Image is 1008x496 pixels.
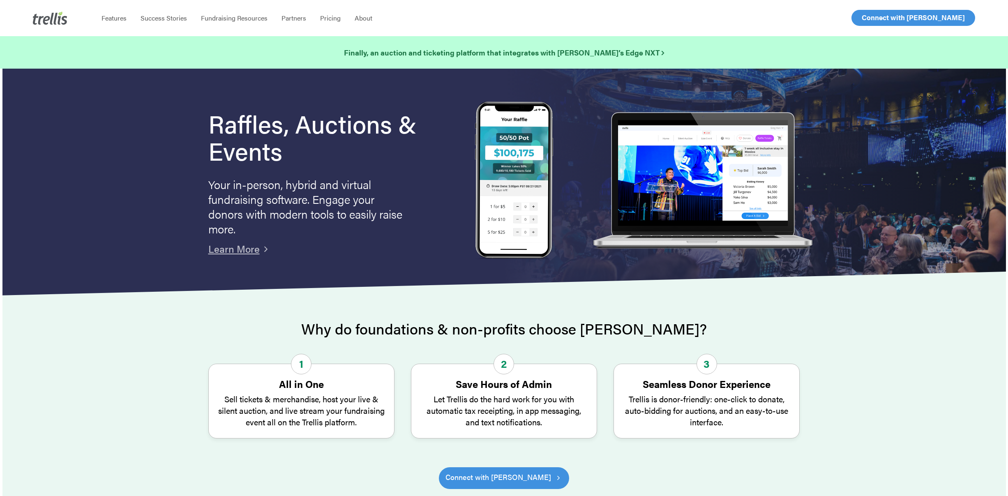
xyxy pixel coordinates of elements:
a: Pricing [313,14,348,22]
img: rafflelaptop_mac_optim.png [588,112,816,250]
span: Connect with [PERSON_NAME] [445,471,551,483]
span: About [355,13,372,23]
span: Connect with [PERSON_NAME] [862,12,965,22]
strong: Seamless Donor Experience [643,377,770,391]
p: Your in-person, hybrid and virtual fundraising software. Engage your donors with modern tools to ... [208,177,406,236]
strong: All in One [279,377,324,391]
span: 1 [291,354,311,374]
a: Connect with [PERSON_NAME] [439,467,569,489]
a: Connect with [PERSON_NAME] [851,10,975,26]
a: Success Stories [134,14,194,22]
a: About [348,14,379,22]
img: Trellis Raffles, Auctions and Event Fundraising [475,102,553,261]
a: Fundraising Resources [194,14,274,22]
img: Trellis [33,12,67,25]
p: Sell tickets & merchandise, host your live & silent auction, and live stream your fundraising eve... [217,393,386,428]
span: Fundraising Resources [201,13,268,23]
a: Learn More [208,242,260,256]
strong: Save Hours of Admin [456,377,552,391]
a: Features [95,14,134,22]
a: Partners [274,14,313,22]
h1: Raffles, Auctions & Events [208,110,435,164]
span: Pricing [320,13,341,23]
span: Partners [281,13,306,23]
span: 2 [494,354,514,374]
p: Let Trellis do the hard work for you with automatic tax receipting, in app messaging, and text no... [420,393,588,428]
span: 3 [697,354,717,374]
p: Trellis is donor-friendly: one-click to donate, auto-bidding for auctions, and an easy-to-use int... [622,393,791,428]
span: Features [101,13,127,23]
span: Success Stories [141,13,187,23]
a: Finally, an auction and ticketing platform that integrates with [PERSON_NAME]’s Edge NXT [344,47,664,58]
h2: Why do foundations & non-profits choose [PERSON_NAME]? [208,321,800,337]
